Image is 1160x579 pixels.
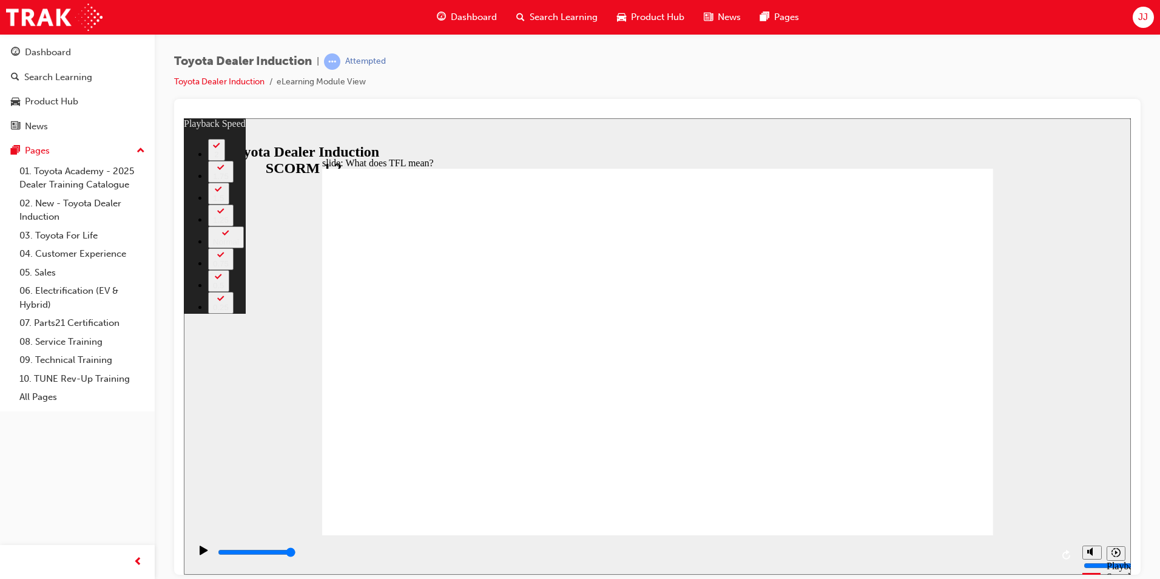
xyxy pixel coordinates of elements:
[923,442,941,464] div: Playback Speed
[15,245,150,263] a: 04. Customer Experience
[1133,7,1154,28] button: JJ
[24,21,41,42] button: 2
[5,39,150,140] button: DashboardSearch LearningProduct HubNews
[5,66,150,89] a: Search Learning
[516,10,525,25] span: search-icon
[704,10,713,25] span: news-icon
[923,428,942,442] button: Playback speed
[5,90,150,113] a: Product Hub
[899,427,918,441] button: Mute (Ctrl+Alt+M)
[174,76,265,87] a: Toyota Dealer Induction
[25,120,48,134] div: News
[29,32,36,41] div: 2
[15,263,150,282] a: 05. Sales
[427,5,507,30] a: guage-iconDashboard
[15,282,150,314] a: 06. Electrification (EV & Hybrid)
[15,226,150,245] a: 03. Toyota For Life
[631,10,684,24] span: Product Hub
[25,144,50,158] div: Pages
[11,146,20,157] span: pages-icon
[277,75,366,89] li: eLearning Module View
[5,140,150,162] button: Pages
[317,55,319,69] span: |
[11,96,20,107] span: car-icon
[11,47,20,58] span: guage-icon
[774,10,799,24] span: Pages
[15,351,150,370] a: 09. Technical Training
[15,333,150,351] a: 08. Service Training
[892,417,941,456] div: misc controls
[530,10,598,24] span: Search Learning
[25,95,78,109] div: Product Hub
[760,10,769,25] span: pages-icon
[345,56,386,67] div: Attempted
[174,55,312,69] span: Toyota Dealer Induction
[15,162,150,194] a: 01. Toyota Academy - 2025 Dealer Training Catalogue
[451,10,497,24] span: Dashboard
[437,10,446,25] span: guage-icon
[617,10,626,25] span: car-icon
[900,442,978,452] input: volume
[15,388,150,407] a: All Pages
[607,5,694,30] a: car-iconProduct Hub
[24,70,92,84] div: Search Learning
[11,72,19,83] span: search-icon
[694,5,750,30] a: news-iconNews
[874,428,892,446] button: Replay (Ctrl+Alt+R)
[324,53,340,70] span: learningRecordVerb_ATTEMPT-icon
[5,115,150,138] a: News
[15,194,150,226] a: 02. New - Toyota Dealer Induction
[507,5,607,30] a: search-iconSearch Learning
[11,121,20,132] span: news-icon
[15,370,150,388] a: 10. TUNE Rev-Up Training
[15,314,150,333] a: 07. Parts21 Certification
[1138,10,1148,24] span: JJ
[133,555,143,570] span: prev-icon
[34,429,112,439] input: slide progress
[6,4,103,31] img: Trak
[6,427,27,447] button: Play (Ctrl+Alt+P)
[6,417,892,456] div: playback controls
[5,41,150,64] a: Dashboard
[718,10,741,24] span: News
[137,143,145,159] span: up-icon
[25,46,71,59] div: Dashboard
[750,5,809,30] a: pages-iconPages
